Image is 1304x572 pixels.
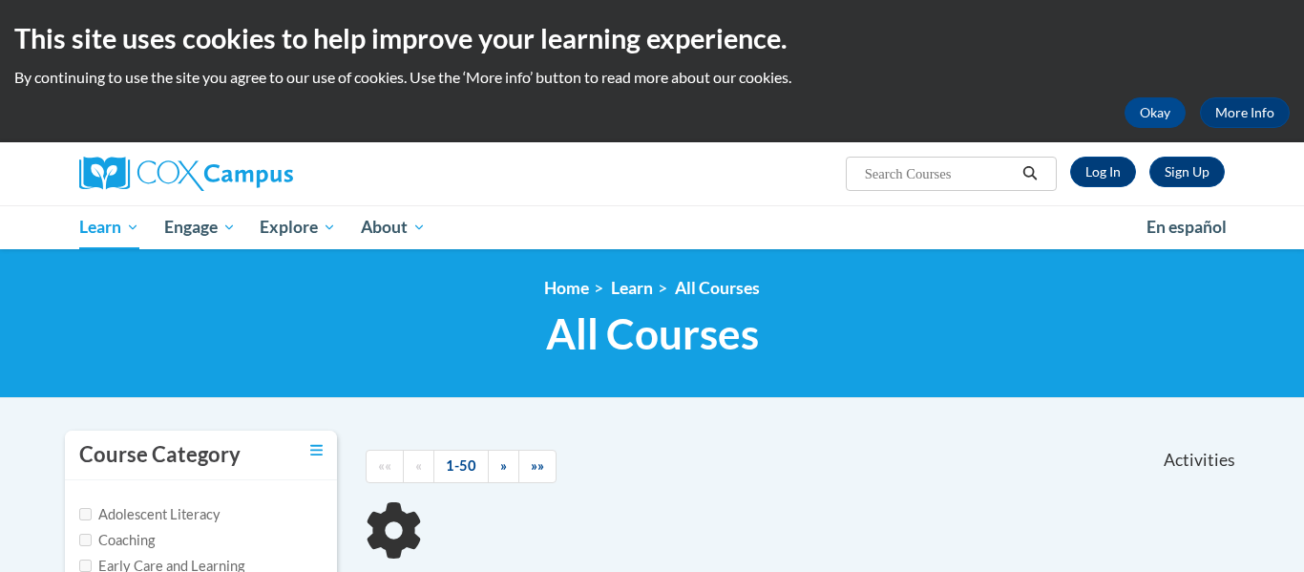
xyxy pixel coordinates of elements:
[1070,157,1136,187] a: Log In
[366,450,404,483] a: Begining
[378,457,391,474] span: ««
[863,162,1016,185] input: Search Courses
[500,457,507,474] span: »
[348,205,438,249] a: About
[79,157,293,191] img: Cox Campus
[488,450,519,483] a: Next
[79,508,92,520] input: Checkbox for Options
[79,534,92,546] input: Checkbox for Options
[1149,157,1225,187] a: Register
[260,216,336,239] span: Explore
[518,450,557,483] a: End
[611,278,653,298] a: Learn
[79,216,139,239] span: Learn
[1200,97,1290,128] a: More Info
[403,450,434,483] a: Previous
[1134,207,1239,247] a: En español
[79,504,221,525] label: Adolescent Literacy
[415,457,422,474] span: «
[79,530,155,551] label: Coaching
[1125,97,1186,128] button: Okay
[433,450,489,483] a: 1-50
[14,67,1290,88] p: By continuing to use the site you agree to our use of cookies. Use the ‘More info’ button to read...
[152,205,248,249] a: Engage
[79,440,241,470] h3: Course Category
[675,278,760,298] a: All Courses
[546,308,759,359] span: All Courses
[51,205,1253,249] div: Main menu
[67,205,152,249] a: Learn
[247,205,348,249] a: Explore
[1146,217,1227,237] span: En español
[361,216,426,239] span: About
[1164,450,1235,471] span: Activities
[310,440,323,461] a: Toggle collapse
[544,278,589,298] a: Home
[14,19,1290,57] h2: This site uses cookies to help improve your learning experience.
[164,216,236,239] span: Engage
[79,157,442,191] a: Cox Campus
[531,457,544,474] span: »»
[79,560,92,572] input: Checkbox for Options
[1016,162,1044,185] button: Search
